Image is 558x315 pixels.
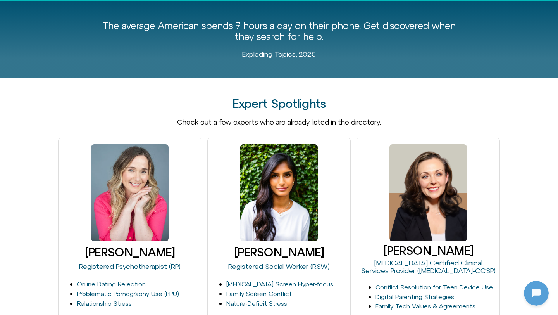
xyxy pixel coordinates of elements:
a: Digital Parenting Strategies [375,293,454,300]
a: Conflict Resolution for Teen Device Use [375,284,493,291]
a: Problematic Pornography Use (PPU) [77,290,179,297]
iframe: Botpress [524,281,549,306]
h2: Expert Spotlights [58,97,500,110]
span: Check out a few experts who are already listed in the directory. [177,118,381,126]
h3: [PERSON_NAME] [211,246,347,259]
p: Exploding Topics, 2025 [93,50,465,59]
h3: [PERSON_NAME] [360,244,496,257]
h3: [PERSON_NAME] [62,246,198,259]
a: Registered Psychotherapist (RP) [79,262,181,270]
a: Registered Social Worker (RSW) [228,262,330,270]
a: Nature-Deficit Stress [226,300,287,307]
a: Family Tech Values & Agreements [375,303,475,310]
a: Online Dating Rejection [77,280,146,287]
a: Relationship Stress [77,300,132,307]
a: [MEDICAL_DATA] Certified Clinical Services Provider ([MEDICAL_DATA]-CCSP) [361,259,496,275]
a: Family Screen Conflict [226,290,292,297]
a: [MEDICAL_DATA] Screen Hyper-focus [226,280,333,287]
p: The average American spends 7 hours a day on their phone. Get discovered when they search for help. [93,20,465,43]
